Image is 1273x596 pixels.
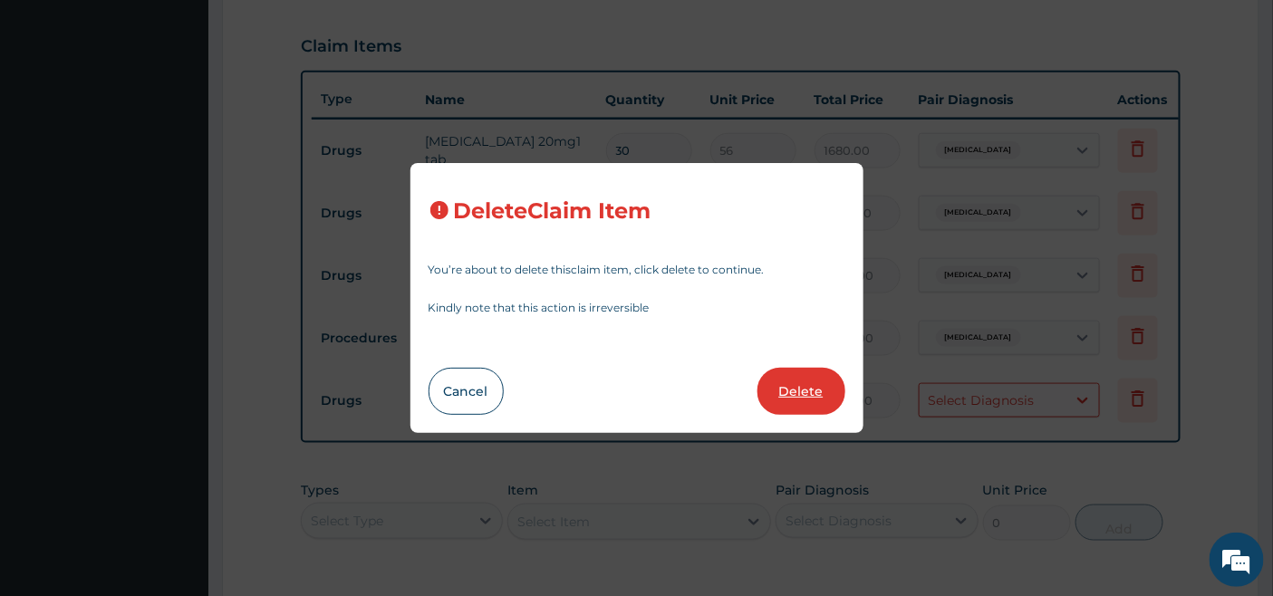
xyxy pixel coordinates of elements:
button: Delete [757,368,845,415]
button: Cancel [429,368,504,415]
h3: Delete Claim Item [454,199,651,224]
textarea: Type your message and hit 'Enter' [9,400,345,464]
p: Kindly note that this action is irreversible [429,303,845,313]
span: We're online! [105,181,250,364]
img: d_794563401_company_1708531726252_794563401 [34,91,73,136]
div: Minimize live chat window [297,9,341,53]
div: Chat with us now [94,101,304,125]
p: You’re about to delete this claim item , click delete to continue. [429,264,845,275]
